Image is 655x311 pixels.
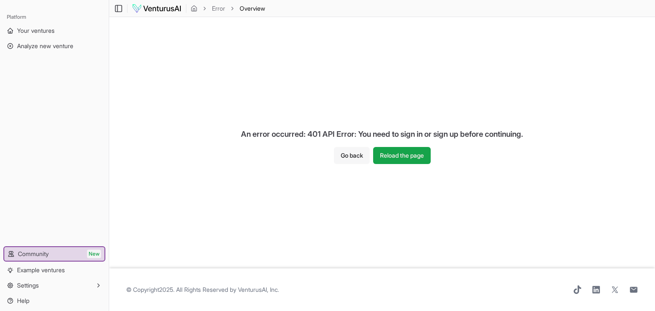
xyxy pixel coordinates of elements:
[3,279,105,292] button: Settings
[191,4,265,13] nav: breadcrumb
[3,263,105,277] a: Example ventures
[238,286,278,293] a: VenturusAI, Inc
[132,3,182,14] img: logo
[17,26,55,35] span: Your ventures
[234,121,530,147] div: An error occurred: 401 API Error: You need to sign in or sign up before continuing.
[334,147,370,164] button: Go back
[3,294,105,308] a: Help
[17,42,73,50] span: Analyze new venture
[17,297,29,305] span: Help
[373,147,431,164] button: Reload the page
[126,285,279,294] span: © Copyright 2025 . All Rights Reserved by .
[240,4,265,13] span: Overview
[4,247,104,261] a: CommunityNew
[17,281,39,290] span: Settings
[17,266,65,274] span: Example ventures
[3,10,105,24] div: Platform
[18,250,49,258] span: Community
[3,39,105,53] a: Analyze new venture
[3,24,105,37] a: Your ventures
[212,4,225,13] a: Error
[87,250,101,258] span: New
